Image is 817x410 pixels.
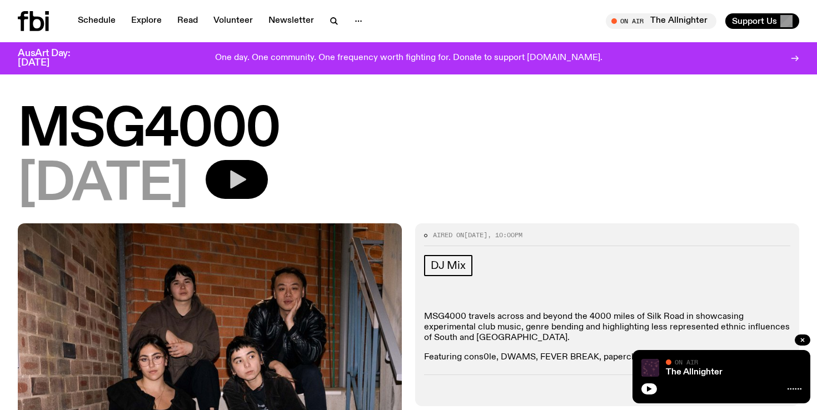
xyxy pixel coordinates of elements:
[606,13,716,29] button: On AirThe Allnighter
[18,106,799,156] h1: MSG4000
[675,358,698,366] span: On Air
[424,352,790,363] p: Featuring cons0le, DWAMS, FEVER BREAK, paperclip & Taklimakan
[262,13,321,29] a: Newsletter
[725,13,799,29] button: Support Us
[431,259,466,272] span: DJ Mix
[424,312,790,344] p: MSG4000 travels across and beyond the 4000 miles of Silk Road in showcasing experimental club mus...
[171,13,205,29] a: Read
[124,13,168,29] a: Explore
[18,49,89,68] h3: AusArt Day: [DATE]
[464,231,487,239] span: [DATE]
[18,160,188,210] span: [DATE]
[732,16,777,26] span: Support Us
[215,53,602,63] p: One day. One community. One frequency worth fighting for. Donate to support [DOMAIN_NAME].
[487,231,522,239] span: , 10:00pm
[433,231,464,239] span: Aired on
[666,368,723,377] a: The Allnighter
[207,13,260,29] a: Volunteer
[424,255,472,276] a: DJ Mix
[71,13,122,29] a: Schedule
